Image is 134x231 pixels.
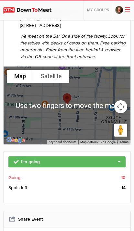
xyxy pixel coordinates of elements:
[3,7,58,14] img: DownToMeet
[8,185,27,191] span: Spots left
[80,140,116,144] span: Map data ©2025 Google
[121,175,126,181] b: 10
[8,157,126,168] a: I'm going
[20,29,126,60] span: We meet on the Bar One side of the facility. Look for the tables with decks of cards on them. Fre...
[125,6,131,14] span: ☰
[114,124,127,137] button: Drag Pegman onto the map to open Street View
[33,70,69,83] button: Show satellite imagery
[7,70,33,83] button: Show street map
[121,185,126,191] b: 14
[49,140,76,145] button: Keyboard shortcuts
[8,212,126,227] h2: Share Event
[87,8,109,13] span: My Groups
[114,101,127,114] button: Map camera controls
[8,175,21,181] span: Going:
[119,140,128,144] a: Terms (opens in new tab)
[20,23,61,29] span: [STREET_ADDRESS]
[5,136,27,145] img: Google
[5,136,27,145] a: Open this area in Google Maps (opens a new window)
